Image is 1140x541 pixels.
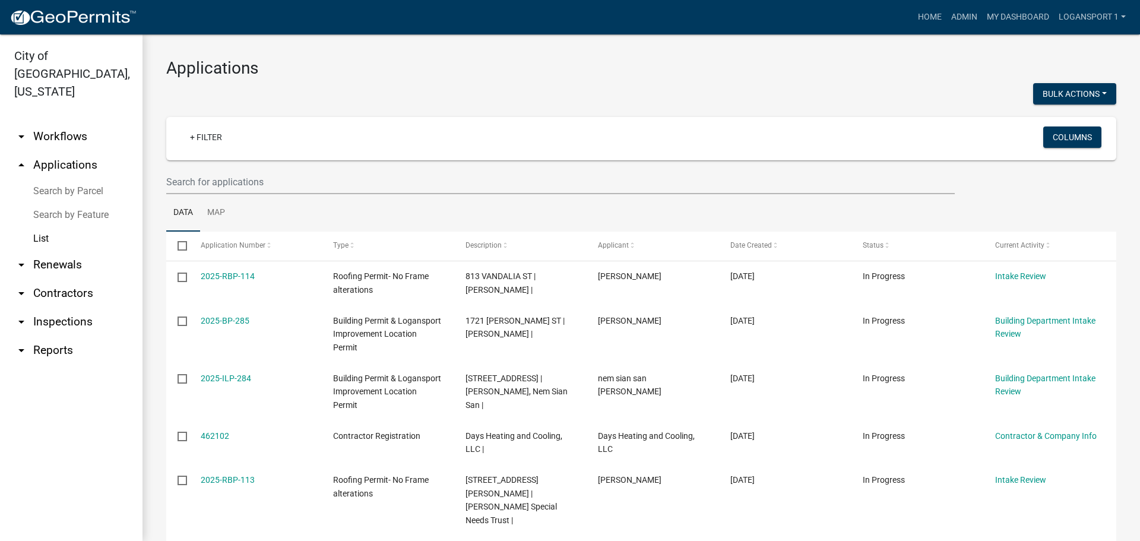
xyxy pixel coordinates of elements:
a: Map [200,194,232,232]
datatable-header-cell: Type [321,232,454,260]
i: arrow_drop_down [14,315,28,329]
span: Days Heating and Cooling, LLC [598,431,695,454]
a: 2025-RBP-114 [201,271,255,281]
span: Roofing Permit- No Frame alterations [333,271,429,295]
span: Current Activity [995,241,1044,249]
a: + Filter [180,126,232,148]
datatable-header-cell: Application Number [189,232,321,260]
a: Logansport 1 [1054,6,1130,29]
datatable-header-cell: Description [454,232,587,260]
a: My Dashboard [982,6,1054,29]
span: In Progress [863,431,905,441]
a: 2025-ILP-284 [201,374,251,383]
input: Search for applications [166,170,955,194]
i: arrow_drop_up [14,158,28,172]
a: Contractor & Company Info [995,431,1097,441]
a: Building Department Intake Review [995,316,1095,339]
a: Admin [946,6,982,29]
span: Roofing Permit- No Frame alterations [333,475,429,498]
span: 08/11/2025 [730,475,755,485]
span: 08/11/2025 [730,271,755,281]
span: Aleyda Hernandez [598,271,661,281]
span: Days Heating and Cooling, LLC | [465,431,562,454]
button: Bulk Actions [1033,83,1116,105]
datatable-header-cell: Current Activity [984,232,1116,260]
span: Description [465,241,502,249]
a: 462102 [201,431,229,441]
i: arrow_drop_down [14,258,28,272]
a: 2025-BP-285 [201,316,249,325]
span: In Progress [863,475,905,485]
span: Francisco Chavez [598,475,661,485]
span: 08/11/2025 [730,316,755,325]
datatable-header-cell: Select [166,232,189,260]
span: 1721 BUCHANAN ST | Horton, Deborah K | [465,316,565,339]
span: Building Permit & Logansport Improvement Location Permit [333,374,441,410]
span: In Progress [863,271,905,281]
a: Home [913,6,946,29]
a: 2025-RBP-113 [201,475,255,485]
datatable-header-cell: Status [851,232,984,260]
datatable-header-cell: Applicant [587,232,719,260]
span: Building Permit & Logansport Improvement Location Permit [333,316,441,353]
button: Columns [1043,126,1101,148]
span: 813 VANDALIA ST | Gwin, Barbara A | [465,271,536,295]
a: Building Department Intake Review [995,374,1095,397]
span: Type [333,241,349,249]
datatable-header-cell: Date Created [719,232,851,260]
span: 2436 USHER ST | Ashcraft, Frances S Special Needs Trust | [465,475,557,525]
i: arrow_drop_down [14,343,28,357]
span: Date Created [730,241,772,249]
span: Application Number [201,241,265,249]
span: 08/11/2025 [730,431,755,441]
i: arrow_drop_down [14,129,28,144]
span: Mike Prentice [598,316,661,325]
a: Intake Review [995,475,1046,485]
span: In Progress [863,316,905,325]
a: Intake Review [995,271,1046,281]
span: Contractor Registration [333,431,420,441]
h3: Applications [166,58,1116,78]
span: 1101 HIGH ST | Kim, Nem Sian San | [465,374,568,410]
span: Applicant [598,241,629,249]
span: Status [863,241,883,249]
a: Data [166,194,200,232]
span: 08/11/2025 [730,374,755,383]
span: nem sian san kim [598,374,661,397]
i: arrow_drop_down [14,286,28,300]
span: In Progress [863,374,905,383]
